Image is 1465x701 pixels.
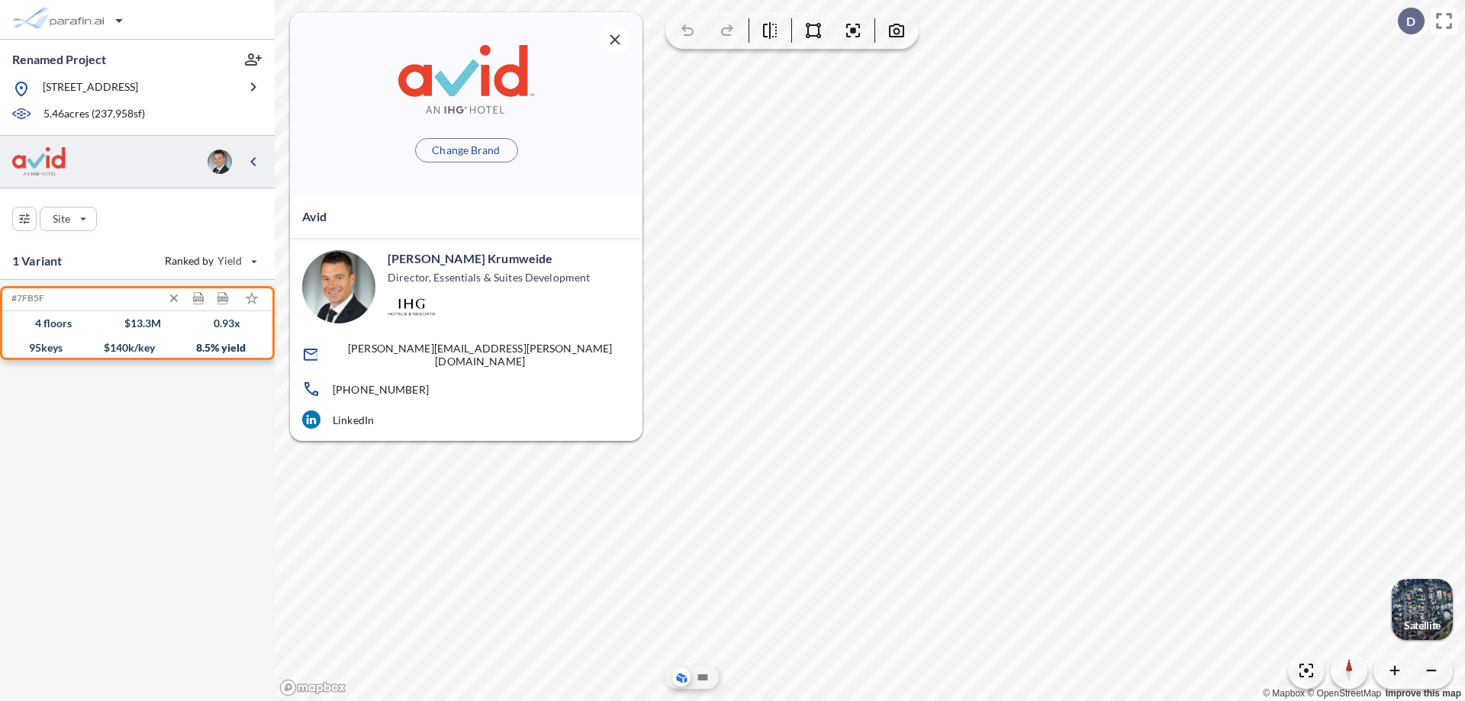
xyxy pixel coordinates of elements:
[333,413,374,426] p: LinkedIn
[279,679,346,696] a: Mapbox homepage
[1263,688,1305,699] a: Mapbox
[153,249,267,273] button: Ranked by Yield
[302,207,327,226] p: Avid
[40,207,97,231] button: Site
[432,143,500,158] p: Change Brand
[12,51,106,68] p: Renamed Project
[302,410,630,429] a: LinkedIn
[694,668,712,687] button: Site Plan
[398,45,533,114] img: BrandImage
[1404,619,1441,632] p: Satellite
[302,380,630,398] a: [PHONE_NUMBER]
[1386,688,1461,699] a: Improve this map
[330,342,630,368] p: [PERSON_NAME][EMAIL_ADDRESS][PERSON_NAME][DOMAIN_NAME]
[8,293,44,304] h5: Click to copy the code
[415,138,518,162] button: Change Brand
[12,147,68,175] img: BrandImage
[1307,688,1381,699] a: OpenStreetMap
[43,106,145,123] p: 5.46 acres ( 237,958 sf)
[302,250,375,323] img: user logo
[217,253,243,269] span: Yield
[333,383,429,396] p: [PHONE_NUMBER]
[388,297,436,317] img: Logo
[1392,579,1453,640] button: Switcher ImageSatellite
[12,252,62,270] p: 1 Variant
[302,342,630,368] a: [PERSON_NAME][EMAIL_ADDRESS][PERSON_NAME][DOMAIN_NAME]
[1406,14,1415,28] p: D
[1392,579,1453,640] img: Switcher Image
[208,150,232,174] img: user logo
[53,211,70,227] p: Site
[672,668,691,687] button: Aerial View
[388,270,590,285] p: Director, Essentials & Suites Development
[388,250,552,267] p: [PERSON_NAME] Krumweide
[43,79,138,98] p: [STREET_ADDRESS]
